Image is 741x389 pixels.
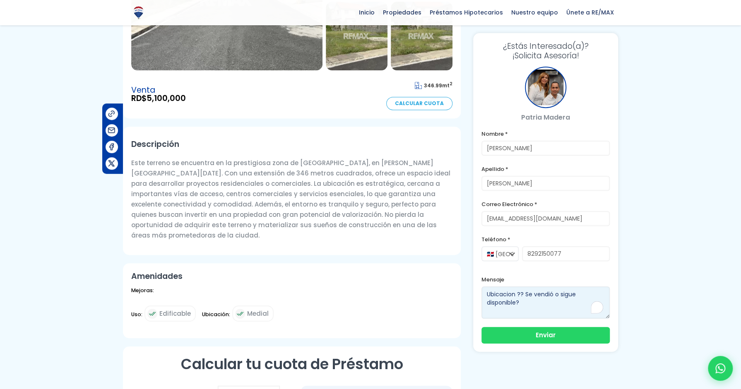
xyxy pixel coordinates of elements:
[481,129,610,139] label: Nombre *
[507,6,562,19] span: Nuestro equipo
[379,6,426,19] span: Propiedades
[147,309,157,319] img: check icon
[481,41,610,60] h3: ¡Solicita Asesoría!
[131,158,452,240] p: Este terreno se encuentra en la prestigiosa zona de [GEOGRAPHIC_DATA], en [PERSON_NAME][GEOGRAPHI...
[525,67,566,108] div: Patria Madera
[159,308,191,319] span: Edificable
[147,93,186,104] span: 5,100,000
[107,143,116,151] img: Compartir
[481,199,610,209] label: Correo Electrónico *
[522,246,610,261] input: 123-456-7890
[355,6,379,19] span: Inicio
[131,309,142,325] span: Uso:
[247,308,269,319] span: Medial
[415,82,452,89] span: mt
[426,6,507,19] span: Préstamos Hipotecarios
[107,159,116,168] img: Compartir
[131,86,186,94] span: Venta
[131,355,452,373] h2: Calcular tu cuota de Préstamo
[131,135,452,154] h2: Descripción
[481,164,610,174] label: Apellido *
[202,309,230,325] span: Ubicación:
[481,41,610,51] span: ¿Estás Interesado(a)?
[481,274,610,285] label: Mensaje
[424,82,442,89] span: 346.99
[481,286,610,319] textarea: To enrich screen reader interactions, please activate Accessibility in Grammarly extension settings
[235,309,245,319] img: check icon
[481,327,610,343] button: Enviar
[450,81,452,87] sup: 2
[326,2,387,70] img: Terreno en Ciudad Modelo
[481,112,610,122] p: Patria Madera
[107,110,116,118] img: Compartir
[481,234,610,245] label: Teléfono *
[131,285,154,301] span: Mejoras:
[386,97,452,110] a: Calcular Cuota
[391,2,452,70] img: Terreno en Ciudad Modelo
[562,6,618,19] span: Únete a RE/MAX
[107,126,116,135] img: Compartir
[131,5,146,20] img: Logo de REMAX
[131,271,452,281] h2: Amenidades
[131,94,186,103] span: RD$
